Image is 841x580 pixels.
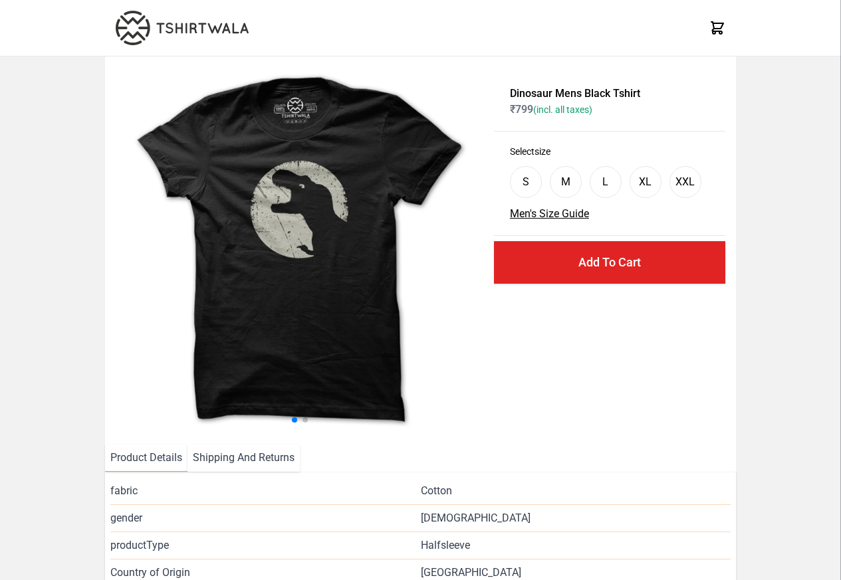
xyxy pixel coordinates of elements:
div: L [602,174,608,190]
h1: Dinosaur Mens Black Tshirt [510,86,709,102]
button: Men's Size Guide [510,206,589,222]
span: productType [110,537,420,553]
span: fabric [110,483,420,499]
span: (incl. all taxes) [533,104,592,115]
img: dinosaur.jpg [116,67,483,434]
div: XXL [675,174,695,190]
div: S [523,174,529,190]
img: TW-LOGO-400-104.png [116,11,249,45]
span: Cotton [421,483,452,499]
span: [DEMOGRAPHIC_DATA] [421,510,531,526]
li: Product Details [105,444,187,472]
span: Halfsleeve [421,537,470,553]
span: gender [110,510,420,526]
span: ₹ 799 [510,103,592,116]
div: XL [639,174,652,190]
div: M [561,174,570,190]
h3: Select size [510,145,709,158]
button: Add To Cart [494,241,725,284]
li: Shipping And Returns [187,444,300,472]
